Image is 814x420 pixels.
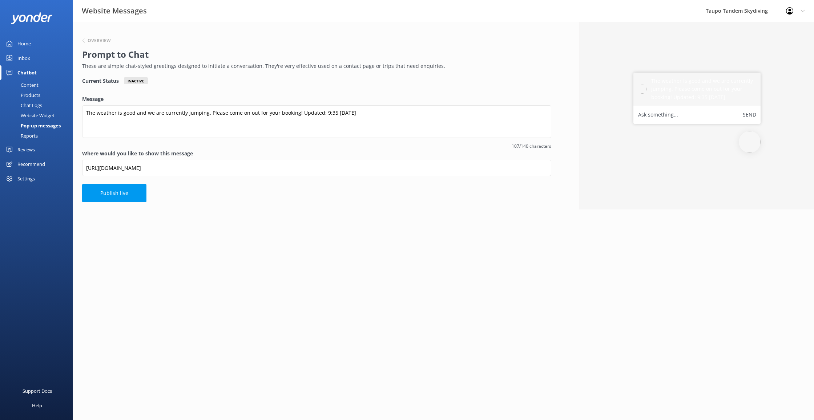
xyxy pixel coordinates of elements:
div: Content [4,80,39,90]
a: Pop-up messages [4,121,73,131]
label: Ask something... [638,110,678,119]
div: Chatbot [17,65,37,80]
div: Inbox [17,51,30,65]
div: Recommend [17,157,45,171]
span: 107/140 characters [82,143,551,150]
div: Settings [17,171,35,186]
label: Message [82,95,551,103]
img: yonder-white-logo.png [11,12,53,24]
textarea: The weather is good and we are currently jumping. Please come on out for your booking! Updated: 9... [82,105,551,138]
h3: Website Messages [82,5,147,17]
h4: Current Status [82,77,119,84]
button: Publish live [82,184,146,202]
div: Chat Logs [4,100,42,110]
p: These are simple chat-styled greetings designed to initiate a conversation. They're very effectiv... [82,62,548,70]
input: https://www.example.com/page [82,160,551,176]
button: Send [743,110,756,119]
div: Reports [4,131,38,141]
a: Website Widget [4,110,73,121]
div: Website Widget [4,110,55,121]
h2: Prompt to Chat [82,48,548,61]
div: Help [32,398,42,413]
a: Products [4,90,73,100]
a: Content [4,80,73,90]
div: Reviews [17,142,35,157]
div: Inactive [124,77,148,84]
a: Reports [4,131,73,141]
label: Where would you like to show this message [82,150,551,158]
h5: The weather is good and we are currently jumping. Please come on out for your booking! Updated: 9... [651,77,756,101]
button: Overview [82,38,111,43]
a: Chat Logs [4,100,73,110]
h6: Overview [88,38,111,43]
div: Pop-up messages [4,121,61,131]
div: Home [17,36,31,51]
div: Support Docs [23,384,52,398]
div: Products [4,90,40,100]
